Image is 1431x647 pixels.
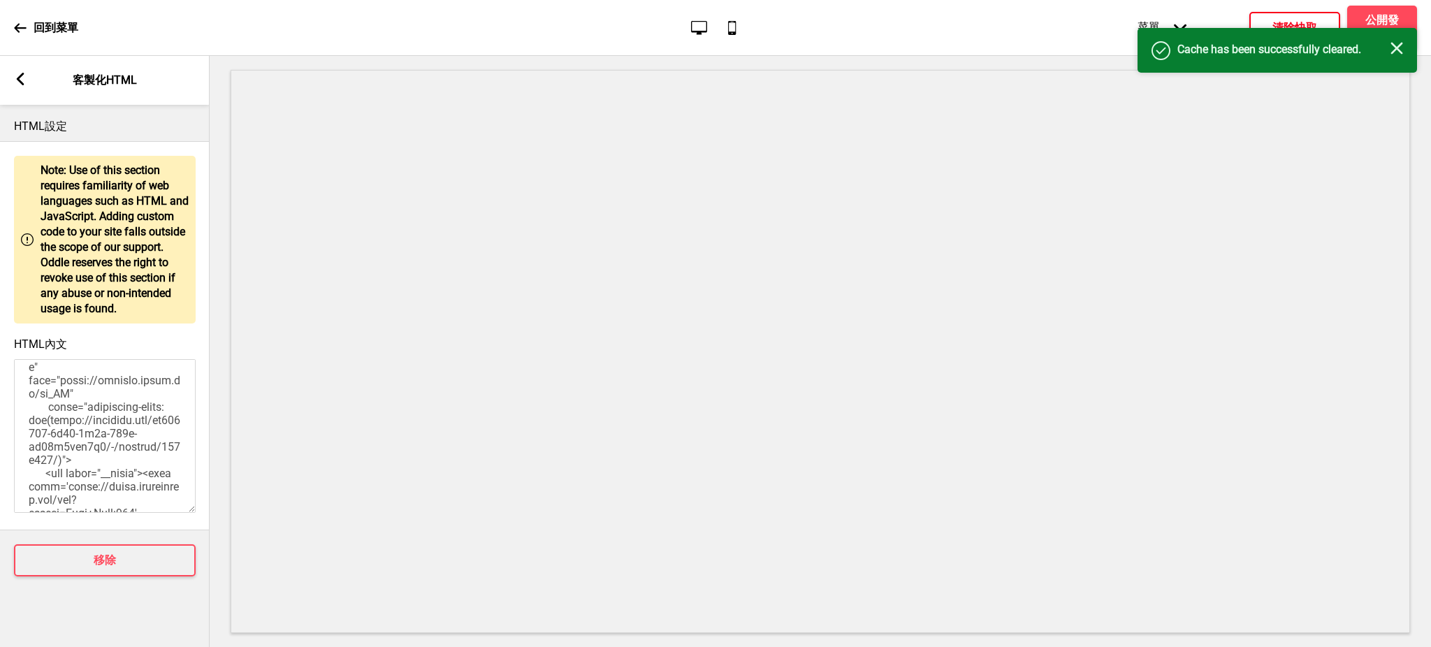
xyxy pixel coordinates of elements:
[14,9,78,47] a: 回到菜單
[14,359,196,513] textarea: <lorem> .__ipsumdolo { sit-ametc: 1499ad; elitse: 2 doei; temp-incid: utlabo; } .__etd { magnaali...
[1272,20,1317,36] h4: 清除快取
[1177,42,1390,57] h4: Cache has been successfully cleared.
[73,73,137,88] p: 客製化HTML
[14,119,196,134] p: HTML設定
[1347,6,1417,50] button: 公開發佈
[34,20,78,36] p: 回到菜單
[1124,6,1200,49] div: 菜單
[14,337,67,351] label: HTML內文
[1361,13,1403,43] h4: 公開發佈
[1249,12,1340,44] button: 清除快取
[14,544,196,576] button: 移除
[94,553,116,568] h4: 移除
[41,163,189,317] p: Note: Use of this section requires familiarity of web languages such as HTML and JavaScript. Addi...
